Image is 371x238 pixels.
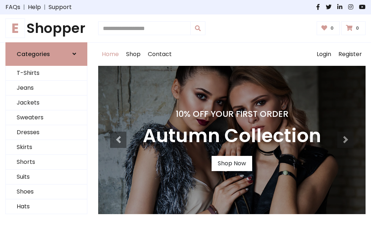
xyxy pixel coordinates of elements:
a: Help [28,3,41,12]
a: Dresses [6,125,87,140]
a: Contact [144,43,175,66]
a: Home [98,43,122,66]
a: Register [335,43,366,66]
a: T-Shirts [6,66,87,81]
a: Skirts [6,140,87,155]
h4: 10% Off Your First Order [143,109,321,119]
a: Login [313,43,335,66]
a: Support [49,3,72,12]
h3: Autumn Collection [143,125,321,147]
a: 0 [317,21,340,35]
a: Jeans [6,81,87,95]
a: EShopper [5,20,87,37]
span: | [20,3,28,12]
span: | [41,3,49,12]
a: Shoes [6,184,87,199]
h6: Categories [17,51,50,58]
a: Shop [122,43,144,66]
a: FAQs [5,3,20,12]
a: Sweaters [6,110,87,125]
a: Suits [6,170,87,184]
span: 0 [329,25,335,31]
a: Shop Now [212,156,252,171]
a: Categories [5,42,87,66]
a: Jackets [6,95,87,110]
a: 0 [341,21,366,35]
a: Shorts [6,155,87,170]
h1: Shopper [5,20,87,37]
a: Hats [6,199,87,214]
span: 0 [354,25,361,31]
span: E [5,18,25,38]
